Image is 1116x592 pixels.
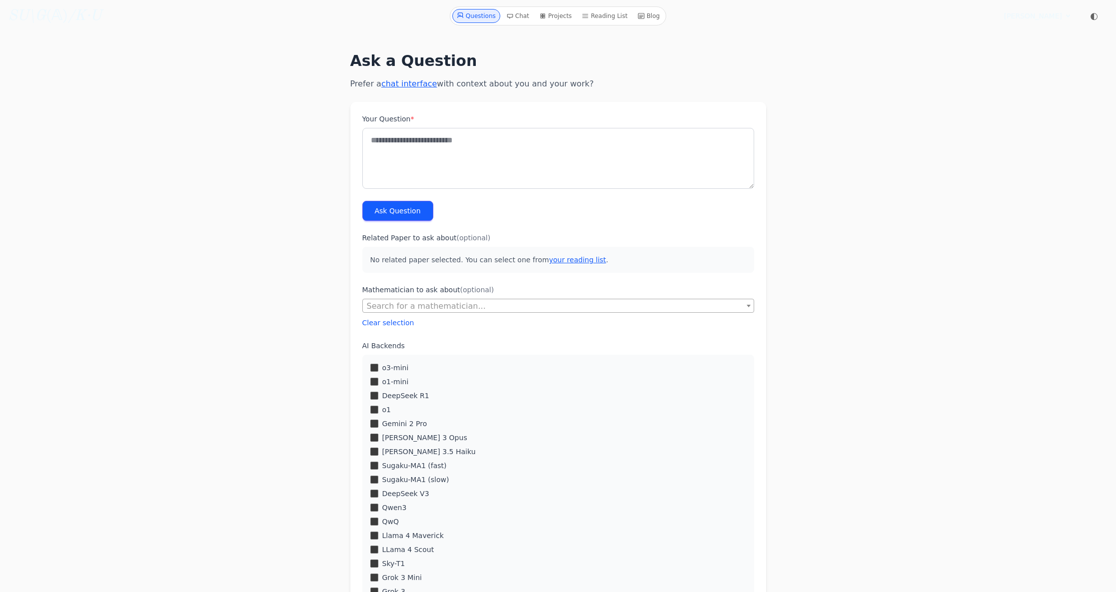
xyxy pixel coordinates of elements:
a: Reading List [578,9,632,23]
span: [PERSON_NAME] [1004,11,1062,21]
a: your reading list [549,256,606,264]
label: AI Backends [362,341,754,351]
label: o3-mini [382,363,409,373]
label: Sugaku-MA1 (slow) [382,475,449,485]
label: Grok 3 Mini [382,573,422,583]
span: Search for a mathematician... [367,301,486,311]
span: Search for a mathematician... [363,299,754,313]
label: [PERSON_NAME] 3 Opus [382,433,467,443]
label: Mathematician to ask about [362,285,754,295]
span: Search for a mathematician... [362,299,754,313]
label: DeepSeek R1 [382,391,429,401]
a: Blog [634,9,664,23]
span: (optional) [457,234,491,242]
p: No related paper selected. You can select one from . [362,247,754,273]
a: Questions [452,9,500,23]
i: SU\G [8,8,46,23]
label: QwQ [382,517,399,527]
button: Ask Question [362,201,433,221]
summary: [PERSON_NAME] [1004,11,1072,21]
label: Llama 4 Maverick [382,531,444,541]
label: [PERSON_NAME] 3.5 Haiku [382,447,476,457]
h1: Ask a Question [350,52,766,70]
a: chat interface [381,79,437,88]
a: Projects [535,9,576,23]
label: o1 [382,405,391,415]
a: Chat [502,9,533,23]
label: Your Question [362,114,754,124]
a: SU\G(𝔸)/K·U [8,7,101,25]
label: Related Paper to ask about [362,233,754,243]
span: (optional) [460,286,494,294]
label: Gemini 2 Pro [382,419,427,429]
label: Sugaku-MA1 (fast) [382,461,447,471]
label: o1-mini [382,377,409,387]
span: ◐ [1090,11,1098,20]
button: ◐ [1084,6,1104,26]
i: /K·U [68,8,101,23]
label: Sky-T1 [382,559,405,569]
button: Clear selection [362,318,414,328]
p: Prefer a with context about you and your work? [350,78,766,90]
label: LLama 4 Scout [382,545,434,555]
label: Qwen3 [382,503,407,513]
label: DeepSeek V3 [382,489,429,499]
